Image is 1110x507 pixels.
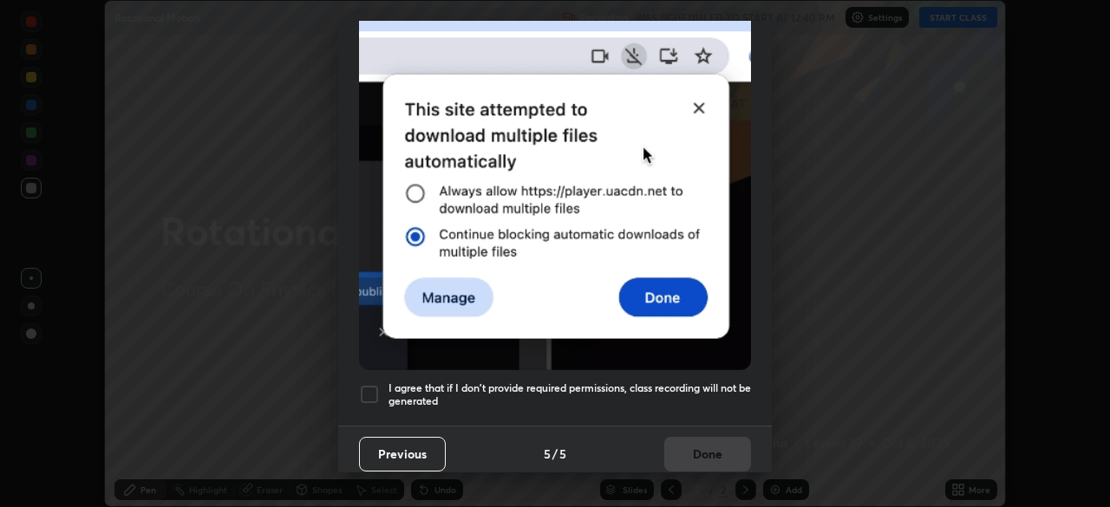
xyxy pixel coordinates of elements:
h4: 5 [559,445,566,463]
h5: I agree that if I don't provide required permissions, class recording will not be generated [388,381,751,408]
h4: / [552,445,558,463]
button: Previous [359,437,446,471]
h4: 5 [544,445,551,463]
